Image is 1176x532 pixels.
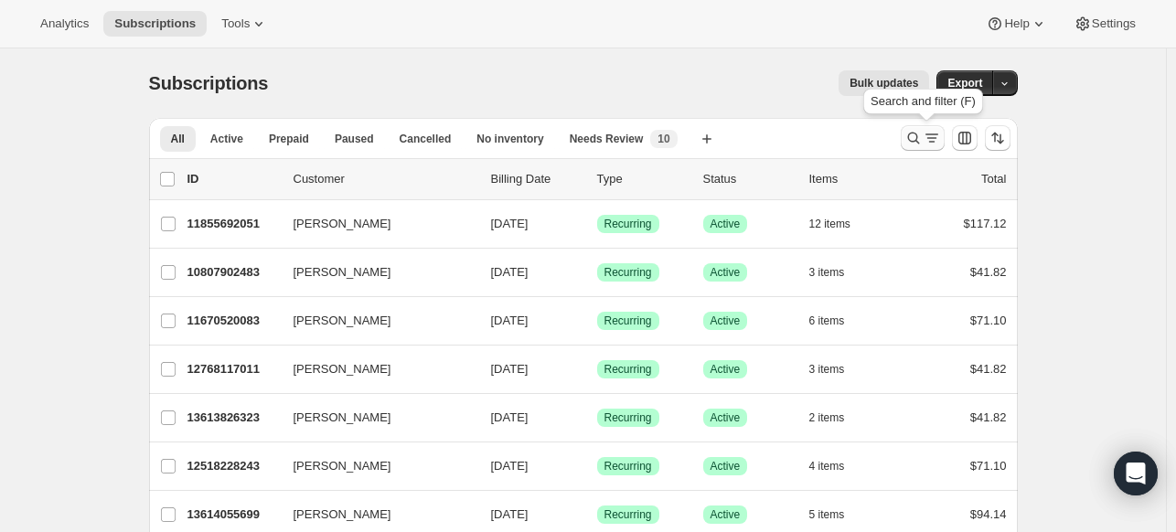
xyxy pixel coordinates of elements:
span: 5 items [809,507,845,522]
span: [PERSON_NAME] [294,505,391,524]
div: 13614055699[PERSON_NAME][DATE]SuccessRecurringSuccessActive5 items$94.14 [187,502,1007,527]
div: Open Intercom Messenger [1114,452,1158,495]
span: 4 items [809,459,845,473]
button: Settings [1063,11,1147,37]
span: [DATE] [491,314,529,327]
div: Items [809,170,901,188]
p: ID [187,170,279,188]
button: [PERSON_NAME] [283,500,465,529]
span: Help [1004,16,1029,31]
button: [PERSON_NAME] [283,403,465,432]
span: Settings [1092,16,1136,31]
span: Recurring [604,362,652,377]
button: 12 items [809,211,871,237]
span: Active [711,459,741,473]
span: [DATE] [491,459,529,473]
span: Subscriptions [149,73,269,93]
span: Recurring [604,314,652,328]
span: Subscriptions [114,16,196,31]
span: Prepaid [269,132,309,146]
button: Export [936,70,993,96]
span: Bulk updates [850,76,918,90]
div: 13613826323[PERSON_NAME][DATE]SuccessRecurringSuccessActive2 items$41.82 [187,405,1007,431]
button: 5 items [809,502,865,527]
span: $41.82 [970,362,1007,376]
span: Active [711,507,741,522]
span: All [171,132,185,146]
span: Active [711,314,741,328]
p: 13614055699 [187,505,279,524]
p: 13613826323 [187,409,279,427]
button: Help [975,11,1058,37]
span: $94.14 [970,507,1007,521]
div: 12518228243[PERSON_NAME][DATE]SuccessRecurringSuccessActive4 items$71.10 [187,453,1007,479]
span: Cancelled [400,132,452,146]
span: 2 items [809,410,845,425]
div: 11670520083[PERSON_NAME][DATE]SuccessRecurringSuccessActive6 items$71.10 [187,308,1007,334]
span: No inventory [476,132,543,146]
span: Active [711,265,741,280]
div: 12768117011[PERSON_NAME][DATE]SuccessRecurringSuccessActive3 items$41.82 [187,356,1007,382]
button: Bulk updates [839,70,929,96]
button: Analytics [29,11,100,37]
span: Recurring [604,459,652,473]
button: Subscriptions [103,11,207,37]
p: 10807902483 [187,263,279,282]
button: 3 items [809,356,865,382]
button: 6 items [809,308,865,334]
span: $117.12 [964,217,1007,230]
span: Paused [335,132,374,146]
span: [PERSON_NAME] [294,312,391,330]
button: 2 items [809,405,865,431]
span: Active [210,132,243,146]
span: Recurring [604,410,652,425]
span: [PERSON_NAME] [294,457,391,475]
span: [DATE] [491,410,529,424]
button: [PERSON_NAME] [283,355,465,384]
button: Customize table column order and visibility [952,125,978,151]
p: 11670520083 [187,312,279,330]
span: 3 items [809,265,845,280]
span: Export [947,76,982,90]
p: Billing Date [491,170,583,188]
span: Active [711,362,741,377]
button: Tools [210,11,279,37]
p: Total [981,170,1006,188]
div: 11855692051[PERSON_NAME][DATE]SuccessRecurringSuccessActive12 items$117.12 [187,211,1007,237]
p: 12518228243 [187,457,279,475]
p: Status [703,170,795,188]
p: 12768117011 [187,360,279,378]
span: Active [711,410,741,425]
span: [DATE] [491,507,529,521]
span: [PERSON_NAME] [294,360,391,378]
span: $71.10 [970,314,1007,327]
div: Type [597,170,689,188]
span: [PERSON_NAME] [294,409,391,427]
span: 3 items [809,362,845,377]
span: [DATE] [491,217,529,230]
p: Customer [294,170,476,188]
span: $41.82 [970,265,1007,279]
span: 6 items [809,314,845,328]
span: $71.10 [970,459,1007,473]
div: 10807902483[PERSON_NAME][DATE]SuccessRecurringSuccessActive3 items$41.82 [187,260,1007,285]
p: 11855692051 [187,215,279,233]
span: Analytics [40,16,89,31]
span: 12 items [809,217,850,231]
span: Recurring [604,265,652,280]
span: 10 [657,132,669,146]
span: [PERSON_NAME] [294,215,391,233]
span: [DATE] [491,265,529,279]
button: Sort the results [985,125,1010,151]
span: Needs Review [570,132,644,146]
button: Create new view [692,126,722,152]
button: [PERSON_NAME] [283,209,465,239]
span: Tools [221,16,250,31]
button: [PERSON_NAME] [283,306,465,335]
span: Active [711,217,741,231]
span: Recurring [604,217,652,231]
button: 4 items [809,453,865,479]
button: [PERSON_NAME] [283,452,465,481]
button: [PERSON_NAME] [283,258,465,287]
span: [DATE] [491,362,529,376]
